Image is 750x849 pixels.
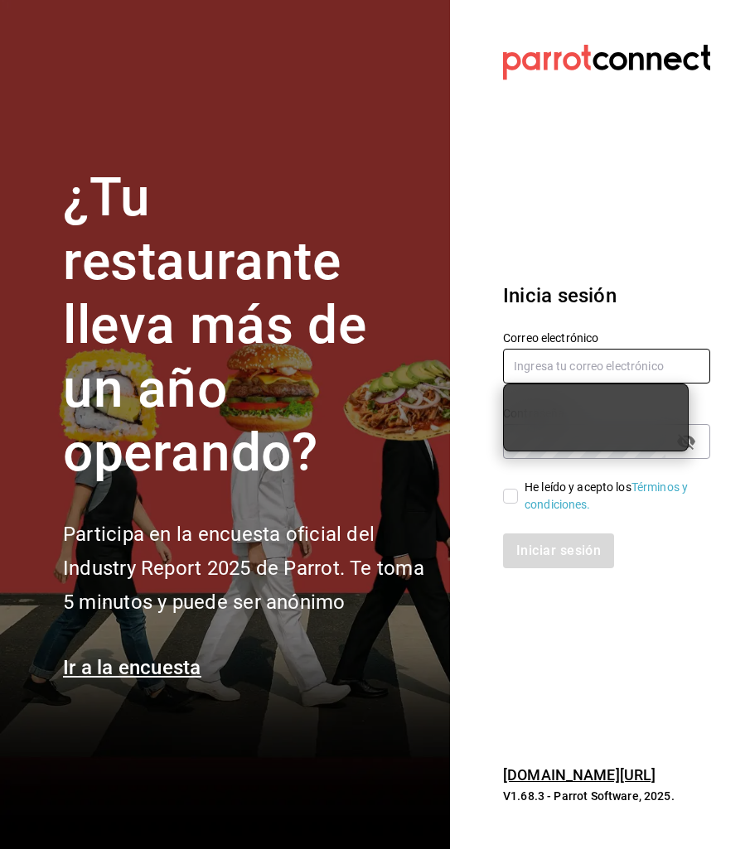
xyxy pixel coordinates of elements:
[525,479,697,514] div: He leído y acepto los
[503,766,656,784] a: [DOMAIN_NAME][URL]
[503,281,710,311] h3: Inicia sesión
[63,518,430,619] h2: Participa en la encuesta oficial del Industry Report 2025 de Parrot. Te toma 5 minutos y puede se...
[503,349,710,383] input: Ingresa tu correo electrónico
[63,166,430,485] h1: ¿Tu restaurante lleva más de un año operando?
[503,788,710,804] p: V1.68.3 - Parrot Software, 2025.
[63,656,201,679] a: Ir a la encuesta
[503,332,710,344] label: Correo electrónico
